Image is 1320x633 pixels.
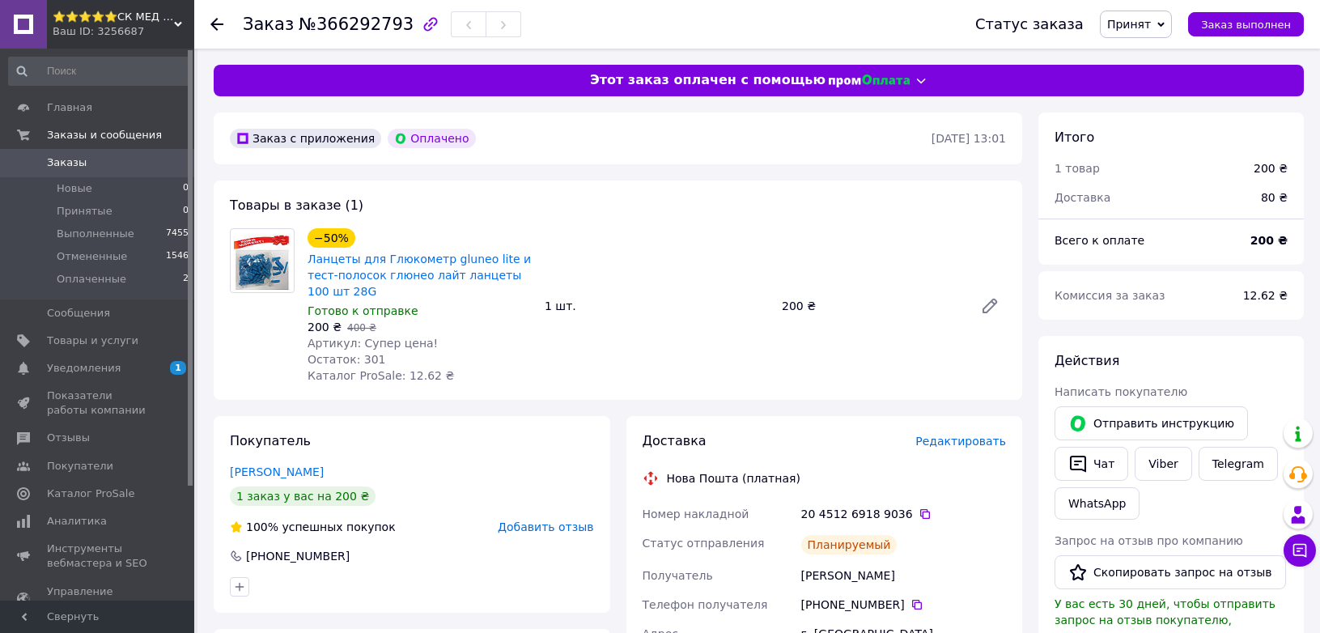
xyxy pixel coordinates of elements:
div: 1 шт. [538,295,775,317]
span: 2 [183,272,189,287]
input: Поиск [8,57,190,86]
span: Номер накладной [643,508,749,520]
span: Написать покупателю [1055,385,1187,398]
time: [DATE] 13:01 [932,132,1006,145]
span: Всего к оплате [1055,234,1144,247]
span: Заказ выполнен [1201,19,1291,31]
button: Отправить инструкцию [1055,406,1248,440]
span: Покупатель [230,433,311,448]
a: Редактировать [974,290,1006,322]
span: Каталог ProSale [47,486,134,501]
span: 200 ₴ [308,321,342,333]
span: Статус отправления [643,537,765,550]
span: Отмененные [57,249,127,264]
div: 80 ₴ [1251,180,1297,215]
a: [PERSON_NAME] [230,465,324,478]
button: Скопировать запрос на отзыв [1055,555,1286,589]
span: Получатель [643,569,713,582]
span: ⭐️⭐️⭐️⭐️⭐️СК МЕД ПЛЮС [53,10,174,24]
a: Telegram [1199,447,1278,481]
span: Показатели работы компании [47,389,150,418]
div: Нова Пошта (платная) [663,470,804,486]
span: Доставка [1055,191,1110,204]
span: Главная [47,100,92,115]
span: Итого [1055,130,1094,145]
a: WhatsApp [1055,487,1140,520]
span: Выполненные [57,227,134,241]
span: Покупатели [47,459,113,474]
span: Комиссия за заказ [1055,289,1165,302]
span: Товары в заказе (1) [230,198,363,213]
span: Инструменты вебмастера и SEO [47,542,150,571]
span: Действия [1055,353,1119,368]
span: 1546 [166,249,189,264]
span: Заказы [47,155,87,170]
img: Ланцеты для Глюкометр gluneo lite и тест-полосок глюнео лайт ланцеты 100 шт 28G [234,229,291,292]
span: Каталог ProSale: 12.62 ₴ [308,369,454,382]
div: −50% [308,228,355,248]
div: [PHONE_NUMBER] [244,548,351,564]
span: Готово к отправке [308,304,418,317]
span: Редактировать [915,435,1006,448]
span: Доставка [643,433,707,448]
span: Телефон получателя [643,598,768,611]
span: 100% [246,520,278,533]
span: 12.62 ₴ [1243,289,1288,302]
b: 200 ₴ [1250,234,1288,247]
a: Ланцеты для Глюкометр gluneo lite и тест-полосок глюнео лайт ланцеты 100 шт 28G [308,253,531,298]
div: Планируемый [801,535,898,554]
span: №366292793 [299,15,414,34]
span: Аналитика [47,514,107,529]
div: успешных покупок [230,519,396,535]
button: Заказ выполнен [1188,12,1304,36]
span: Принят [1107,18,1151,31]
div: Вернуться назад [210,16,223,32]
div: [PERSON_NAME] [798,561,1009,590]
span: Заказы и сообщения [47,128,162,142]
a: Viber [1135,447,1191,481]
span: Этот заказ оплачен с помощью [590,71,826,90]
div: 20 4512 6918 9036 [801,506,1006,522]
span: Принятые [57,204,112,219]
div: Оплачено [388,129,475,148]
div: Ваш ID: 3256687 [53,24,194,39]
span: Новые [57,181,92,196]
div: Заказ с приложения [230,129,381,148]
span: 0 [183,204,189,219]
span: Сообщения [47,306,110,321]
span: Добавить отзыв [498,520,593,533]
span: 7455 [166,227,189,241]
div: Статус заказа [975,16,1084,32]
div: 1 заказ у вас на 200 ₴ [230,486,376,506]
span: Уведомления [47,361,121,376]
span: 1 товар [1055,162,1100,175]
span: Управление сайтом [47,584,150,614]
button: Чат [1055,447,1128,481]
span: Заказ [243,15,294,34]
span: Товары и услуги [47,333,138,348]
span: Отзывы [47,431,90,445]
span: 1 [170,361,186,375]
button: Чат с покупателем [1284,534,1316,567]
div: 200 ₴ [775,295,967,317]
span: Артикул: Супер цена! [308,337,438,350]
span: Остаток: 301 [308,353,386,366]
span: Запрос на отзыв про компанию [1055,534,1243,547]
span: 0 [183,181,189,196]
span: Оплаченные [57,272,126,287]
div: [PHONE_NUMBER] [801,597,1006,613]
span: 400 ₴ [347,322,376,333]
div: 200 ₴ [1254,160,1288,176]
